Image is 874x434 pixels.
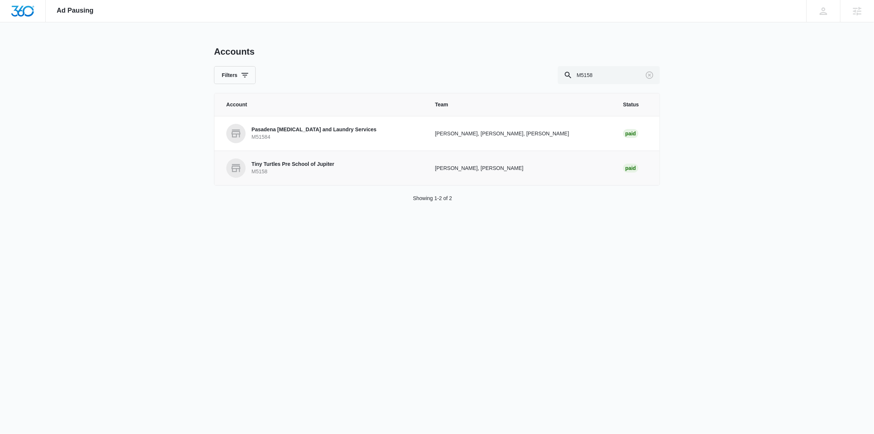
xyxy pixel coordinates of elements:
a: Tiny Turtles Pre School of JupiterM5158 [226,158,417,178]
span: Account [226,101,417,109]
p: Pasadena [MEDICAL_DATA] and Laundry Services [252,126,376,134]
span: Ad Pausing [57,7,94,15]
h1: Accounts [214,46,255,57]
span: Status [623,101,648,109]
div: Paid [623,164,638,173]
input: Search By Account Number [558,66,660,84]
p: [PERSON_NAME], [PERSON_NAME] [435,164,605,172]
button: Clear [644,69,655,81]
a: Pasadena [MEDICAL_DATA] and Laundry ServicesM51584 [226,124,417,143]
div: Paid [623,129,638,138]
p: Tiny Turtles Pre School of Jupiter [252,161,334,168]
p: Showing 1-2 of 2 [413,195,452,202]
button: Filters [214,66,256,84]
p: M5158 [252,168,334,176]
p: M51584 [252,134,376,141]
p: [PERSON_NAME], [PERSON_NAME], [PERSON_NAME] [435,130,605,138]
span: Team [435,101,605,109]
